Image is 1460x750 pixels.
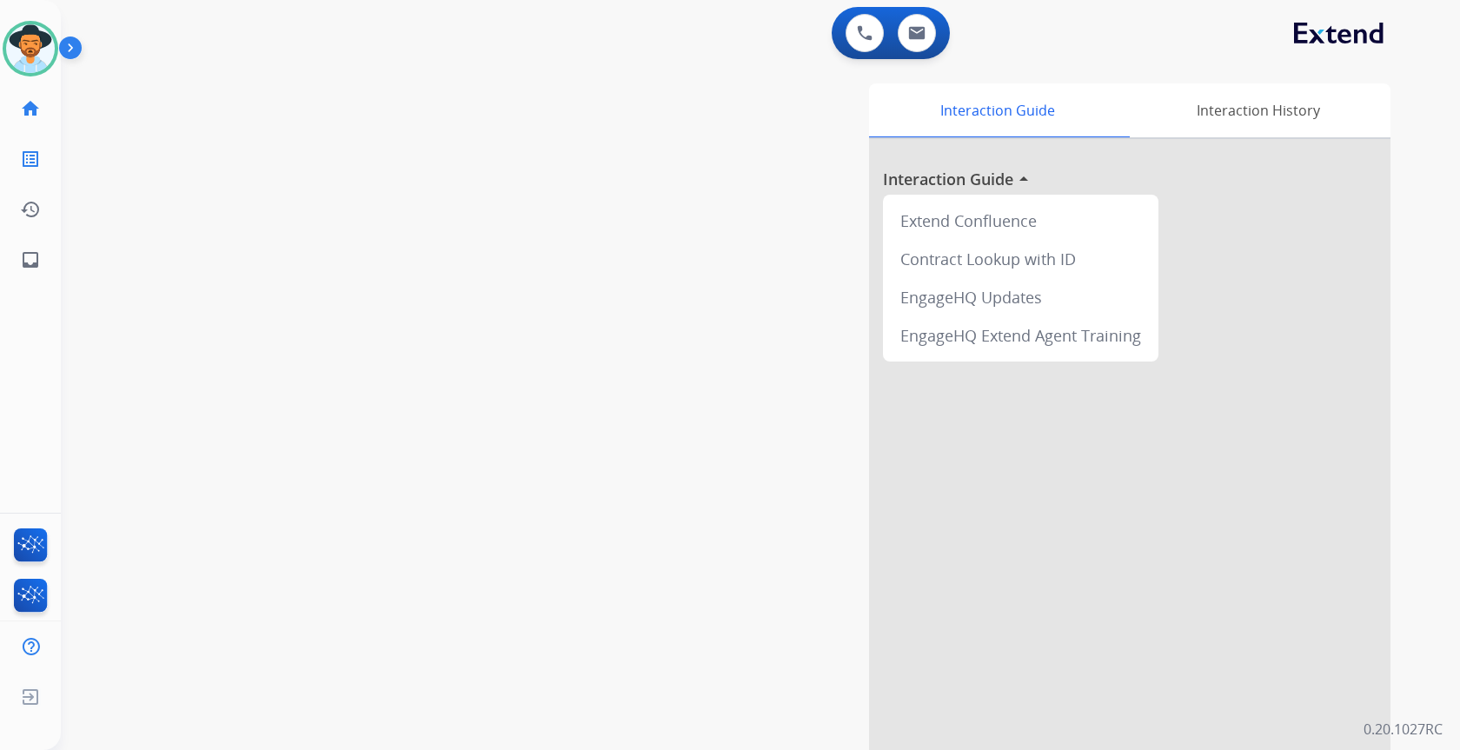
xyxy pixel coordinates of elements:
[1364,719,1443,740] p: 0.20.1027RC
[890,316,1151,355] div: EngageHQ Extend Agent Training
[890,240,1151,278] div: Contract Lookup with ID
[1125,83,1390,137] div: Interaction History
[20,199,41,220] mat-icon: history
[6,24,55,73] img: avatar
[890,202,1151,240] div: Extend Confluence
[869,83,1125,137] div: Interaction Guide
[890,278,1151,316] div: EngageHQ Updates
[20,249,41,270] mat-icon: inbox
[20,149,41,169] mat-icon: list_alt
[20,98,41,119] mat-icon: home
